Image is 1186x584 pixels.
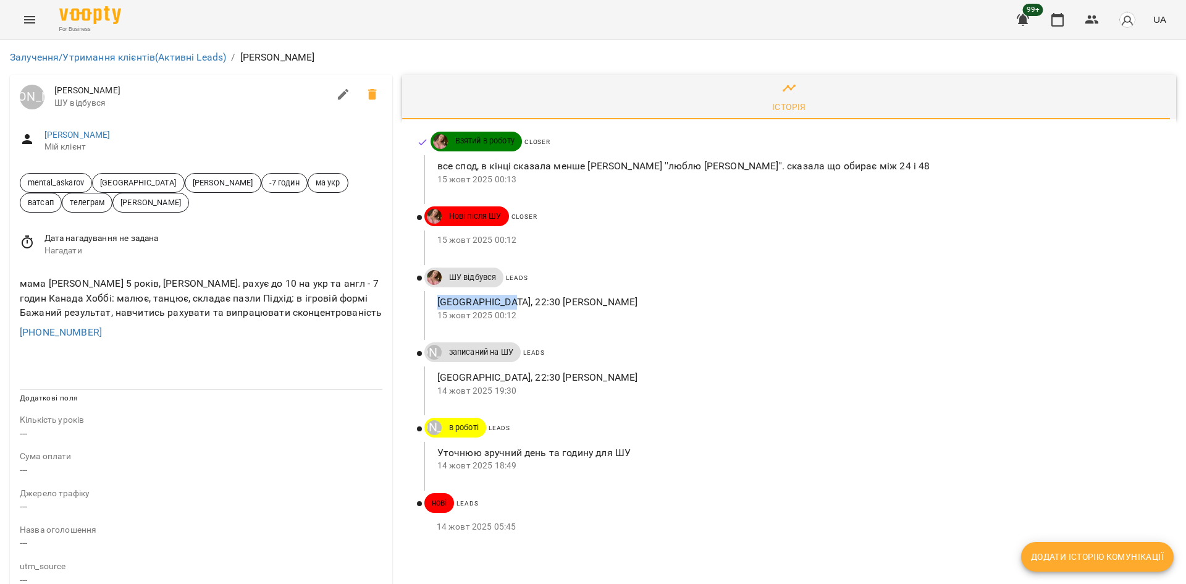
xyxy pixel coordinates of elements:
span: в роботі [442,422,486,433]
p: field-description [20,524,382,536]
p: Уточнюю зручний день та годину для ШУ [437,446,1156,460]
p: [GEOGRAPHIC_DATA], 22:30 [PERSON_NAME] [437,295,1156,310]
div: мама [PERSON_NAME] 5 років, [PERSON_NAME]. рахує до 10 на укр та англ - 7 годин Канада Хоббі: мал... [17,274,385,323]
span: ватсап [20,197,61,208]
p: 14 жовт 2025 05:45 [437,521,1156,533]
img: ДТ Бойко Юлія\укр.мов\шч \ма\укр мова\математика https://us06web.zoom.us/j/84886035086 [433,134,448,149]
span: mental_askarov [20,177,91,188]
div: Історія [772,99,806,114]
p: [GEOGRAPHIC_DATA], 22:30 [PERSON_NAME] [437,370,1156,385]
span: [PERSON_NAME] [54,85,329,97]
p: 15 жовт 2025 00:13 [437,174,1156,186]
p: 14 жовт 2025 19:30 [437,385,1156,397]
p: [PERSON_NAME] [240,50,315,65]
span: ШУ відбувся [54,97,329,109]
img: ДТ Бойко Юлія\укр.мов\шч \ма\укр мова\математика https://us06web.zoom.us/j/84886035086 [427,209,442,224]
a: [PERSON_NAME] [20,85,44,109]
span: Leads [506,274,528,281]
span: For Business [59,25,121,33]
span: [PERSON_NAME] [113,197,188,208]
span: Closer [524,138,550,145]
span: нові [424,497,455,509]
p: --- [20,536,382,551]
span: -7 годин [262,177,307,188]
img: ДТ Бойко Юлія\укр.мов\шч \ма\укр мова\математика https://us06web.zoom.us/j/84886035086 [427,270,442,285]
img: avatar_s.png [1119,11,1136,28]
img: Voopty Logo [59,6,121,24]
span: Closer [511,213,537,220]
p: все спод, в кінці сказала менше [PERSON_NAME] ''люблю [PERSON_NAME]''. сказала що обирає між 24 і 48 [437,159,1156,174]
div: Олександра Ханенко [427,420,442,435]
a: [PERSON_NAME] [44,130,111,140]
div: Олександра Ханенко [20,85,44,109]
span: [PERSON_NAME] [185,177,261,188]
p: 14 жовт 2025 18:49 [437,460,1156,472]
span: Leads [489,425,510,431]
span: Додаткові поля [20,394,78,402]
span: Нагадати [44,245,382,257]
a: ДТ Бойко Юлія\укр.мов\шч \ма\укр мова\математика https://us06web.zoom.us/j/84886035086 [424,270,442,285]
span: ШУ відбувся [442,272,504,283]
span: 99+ [1023,4,1043,16]
a: [PERSON_NAME] [424,420,442,435]
span: ма укр [308,177,348,188]
p: --- [20,499,382,514]
a: ДТ Бойко Юлія\укр.мов\шч \ма\укр мова\математика https://us06web.zoom.us/j/84886035086 [424,209,442,224]
span: записаний на ШУ [442,347,521,358]
p: --- [20,463,382,478]
span: UA [1153,13,1166,26]
span: Додати історію комунікації [1031,549,1164,564]
button: Додати історію комунікації [1021,542,1174,572]
span: Мій клієнт [44,141,382,153]
p: 15 жовт 2025 00:12 [437,234,1156,247]
button: UA [1148,8,1171,31]
span: [GEOGRAPHIC_DATA] [93,177,184,188]
p: 15 жовт 2025 00:12 [437,310,1156,322]
p: --- [20,426,382,441]
a: ДТ Бойко Юлія\укр.мов\шч \ма\укр мова\математика https://us06web.zoom.us/j/84886035086 [431,134,448,149]
span: телеграм [62,197,112,208]
a: [PHONE_NUMBER] [20,326,102,338]
a: Залучення/Утримання клієнтів(Активні Leads) [10,51,226,63]
p: field-description [20,488,382,500]
span: Leads [523,349,545,356]
p: field-description [20,451,382,463]
div: Олександра Ханенко [427,345,442,360]
span: Leads [456,500,478,507]
nav: breadcrumb [10,50,1176,65]
span: Дата нагадування не задана [44,232,382,245]
a: [PERSON_NAME] [424,345,442,360]
span: Взятий в роботу [448,135,522,146]
p: field-description [20,561,382,573]
p: field-description [20,414,382,426]
button: Menu [15,5,44,35]
span: Нові після ШУ [442,211,509,222]
li: / [231,50,235,65]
